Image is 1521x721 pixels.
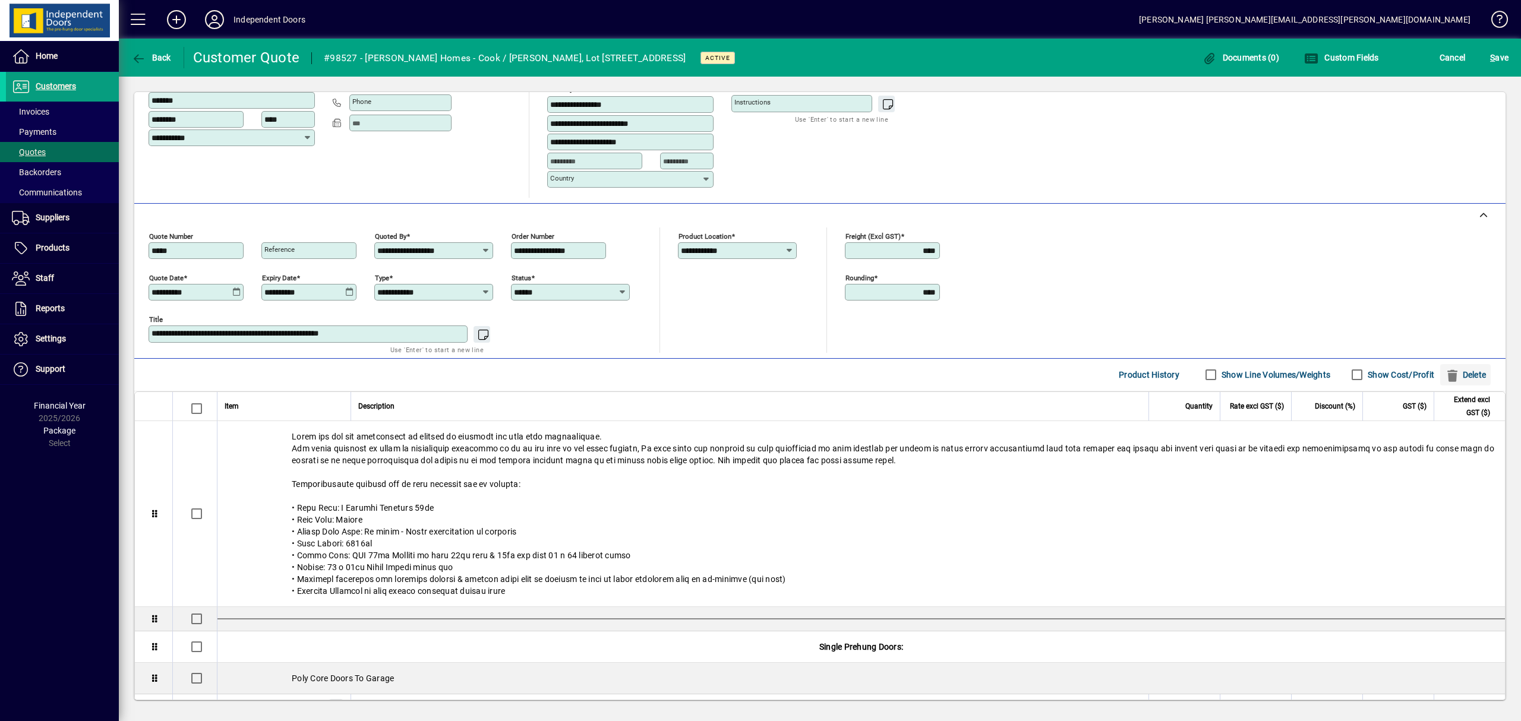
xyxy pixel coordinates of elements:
[1185,400,1213,413] span: Quantity
[390,343,484,356] mat-hint: Use 'Enter' to start a new line
[1301,47,1382,68] button: Custom Fields
[36,51,58,61] span: Home
[679,75,698,94] a: View on map
[324,49,686,68] div: #98527 - [PERSON_NAME] Homes - Cook / [PERSON_NAME], Lot [STREET_ADDRESS]
[12,188,82,197] span: Communications
[352,97,371,106] mat-label: Phone
[1362,694,1434,719] td: 59.22
[705,54,730,62] span: Active
[43,426,75,435] span: Package
[1437,47,1469,68] button: Cancel
[6,203,119,233] a: Suppliers
[264,245,295,254] mat-label: Reference
[375,273,389,282] mat-label: Type
[195,9,233,30] button: Profile
[157,9,195,30] button: Add
[149,273,184,282] mat-label: Quote date
[1487,47,1511,68] button: Save
[679,232,731,240] mat-label: Product location
[225,400,239,413] span: Item
[36,243,70,252] span: Products
[36,303,65,313] span: Reports
[358,400,395,413] span: Description
[36,334,66,343] span: Settings
[1440,48,1466,67] span: Cancel
[795,112,888,126] mat-hint: Use 'Enter' to start a new line
[1490,48,1509,67] span: ave
[845,232,901,240] mat-label: Freight (excl GST)
[217,421,1505,606] div: Lorem ips dol sit ametconsect ad elitsed do eiusmodt inc utla etdo magnaaliquae. Adm venia quisno...
[149,232,193,240] mat-label: Quote number
[1315,400,1355,413] span: Discount (%)
[1482,2,1506,41] a: Knowledge Base
[6,122,119,142] a: Payments
[734,98,771,106] mat-label: Instructions
[128,47,174,68] button: Back
[1199,47,1282,68] button: Documents (0)
[1304,53,1379,62] span: Custom Fields
[6,355,119,384] a: Support
[1202,53,1279,62] span: Documents (0)
[6,233,119,263] a: Products
[6,182,119,203] a: Communications
[1230,400,1284,413] span: Rate excl GST ($)
[6,102,119,122] a: Invoices
[1403,400,1427,413] span: GST ($)
[845,273,874,282] mat-label: Rounding
[233,10,305,29] div: Independent Doors
[1440,364,1497,385] app-page-header-button: Delete selection
[6,162,119,182] a: Backorders
[36,364,65,374] span: Support
[193,48,300,67] div: Customer Quote
[512,232,554,240] mat-label: Order number
[550,174,574,182] mat-label: Country
[1445,365,1486,384] span: Delete
[6,42,119,71] a: Home
[1441,393,1490,419] span: Extend excl GST ($)
[1119,365,1179,384] span: Product History
[36,213,70,222] span: Suppliers
[131,53,171,62] span: Back
[1114,364,1184,385] button: Product History
[119,47,184,68] app-page-header-button: Back
[217,631,1505,662] div: Single Prehung Doors:
[1219,369,1330,381] label: Show Line Volumes/Weights
[1440,364,1491,385] button: Delete
[1490,53,1495,62] span: S
[1139,10,1470,29] div: [PERSON_NAME] [PERSON_NAME][EMAIL_ADDRESS][PERSON_NAME][DOMAIN_NAME]
[149,315,163,323] mat-label: Title
[12,107,49,116] span: Invoices
[12,147,46,157] span: Quotes
[217,663,1505,694] div: Poly Core Doors To Garage
[6,264,119,293] a: Staff
[6,142,119,162] a: Quotes
[12,127,56,137] span: Payments
[309,700,323,713] span: Christchurch
[1365,369,1434,381] label: Show Cost/Profit
[262,273,296,282] mat-label: Expiry date
[36,273,54,283] span: Staff
[375,232,406,240] mat-label: Quoted by
[36,81,76,91] span: Customers
[12,167,61,177] span: Backorders
[512,273,531,282] mat-label: Status
[6,294,119,324] a: Reports
[1434,694,1505,719] td: 394.77
[6,324,119,354] a: Settings
[34,401,86,410] span: Financial Year
[698,76,717,95] button: Choose address
[1291,694,1362,719] td: 12.5000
